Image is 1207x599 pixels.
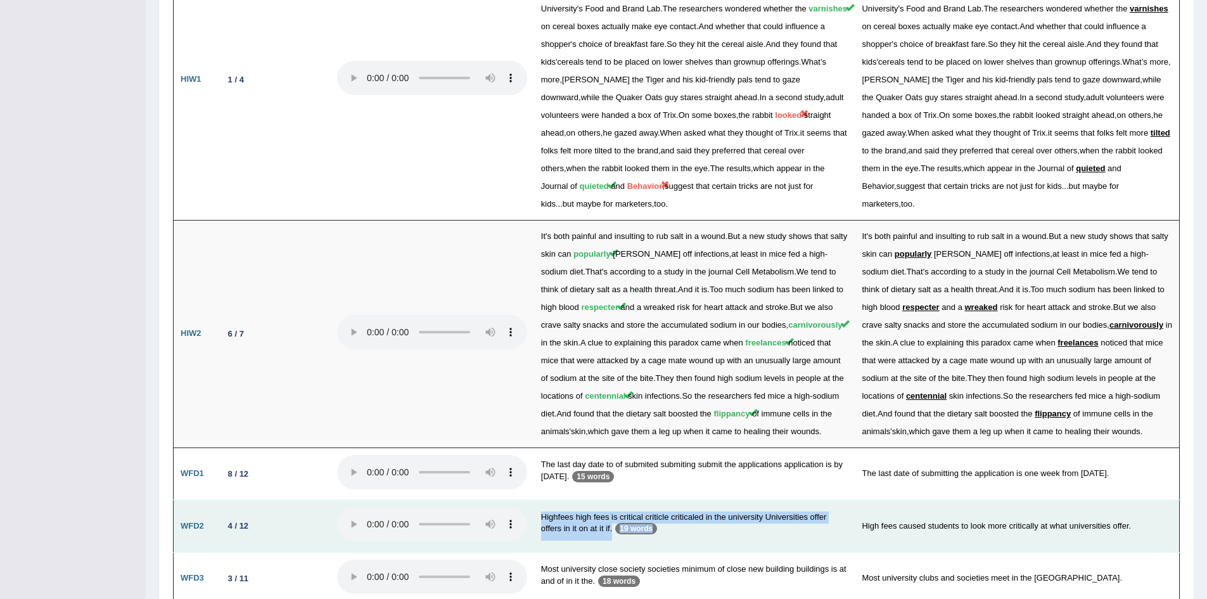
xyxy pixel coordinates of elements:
[667,39,677,49] span: So
[1084,4,1113,13] span: whether
[1130,128,1149,138] span: more
[898,110,912,120] span: box
[898,22,921,31] span: boxes
[862,22,871,31] span: on
[661,146,675,155] span: and
[651,57,660,67] span: on
[1116,128,1127,138] span: felt
[1055,75,1071,84] span: tend
[1064,93,1083,102] span: study
[1024,164,1035,173] span: the
[760,93,767,102] span: In
[705,93,732,102] span: straight
[541,22,550,31] span: on
[650,39,664,49] span: fare
[632,22,652,31] span: make
[1076,164,1105,173] span: quieted
[1029,39,1040,49] span: the
[663,110,676,120] span: Trix
[1097,128,1114,138] span: folks
[983,75,993,84] span: his
[1142,22,1146,31] span: a
[1063,110,1090,120] span: straight
[604,57,611,67] span: to
[586,57,602,67] span: tend
[541,181,568,191] span: Journal
[725,4,761,13] span: wondered
[680,93,703,102] span: stares
[833,128,847,138] span: that
[684,128,706,138] span: asked
[588,164,599,173] span: the
[685,57,713,67] span: shelves
[654,22,667,31] span: eye
[885,146,906,155] span: brand
[826,93,843,102] span: adult
[665,181,694,191] span: suggest
[1081,128,1095,138] span: that
[987,164,1012,173] span: appear
[1037,22,1066,31] span: whether
[1019,22,1034,31] span: And
[1073,75,1080,84] span: to
[541,146,558,155] span: folks
[776,164,801,173] span: appear
[645,93,662,102] span: Oats
[1151,128,1170,138] span: tilted
[973,57,981,67] span: on
[763,22,782,31] span: could
[1130,4,1168,13] span: varnishes
[631,110,635,120] span: a
[578,128,601,138] span: others
[1082,75,1100,84] span: gaze
[738,110,750,120] span: the
[625,57,649,67] span: placed
[776,128,782,138] span: of
[580,181,609,191] span: quieted
[1037,57,1052,67] span: than
[1087,39,1101,49] span: And
[738,75,753,84] span: pals
[923,110,936,120] span: Trix
[931,128,954,138] span: asked
[942,146,957,155] span: they
[808,4,847,13] span: varnishes
[577,22,599,31] span: boxes
[804,110,831,120] span: straight
[785,22,818,31] span: influence
[1115,146,1136,155] span: rabbit
[1009,75,1035,84] span: friendly
[613,57,622,67] span: be
[572,39,577,49] span: s
[712,181,736,191] span: certain
[862,75,929,84] span: [PERSON_NAME]
[813,164,824,173] span: the
[605,39,612,49] span: of
[887,128,905,138] span: away
[769,93,773,102] span: a
[560,146,571,155] span: felt
[995,75,1006,84] span: kid
[663,4,677,13] span: The
[976,128,992,138] span: they
[1108,164,1121,173] span: and
[800,128,805,138] span: it
[1068,22,1082,31] span: that
[1046,4,1082,13] span: wondered
[573,146,592,155] span: more
[763,4,793,13] span: whether
[637,146,658,155] span: brand
[775,110,801,120] span: looked
[1086,93,1104,102] span: adult
[821,22,825,31] span: a
[562,75,630,84] span: [PERSON_NAME]
[974,110,997,120] span: boxes
[603,128,611,138] span: he
[727,164,751,173] span: results
[1006,57,1034,67] span: shelves
[695,75,706,84] span: kid
[614,39,648,49] span: breakfast
[937,164,961,173] span: results
[541,75,560,84] span: more
[862,164,880,173] span: them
